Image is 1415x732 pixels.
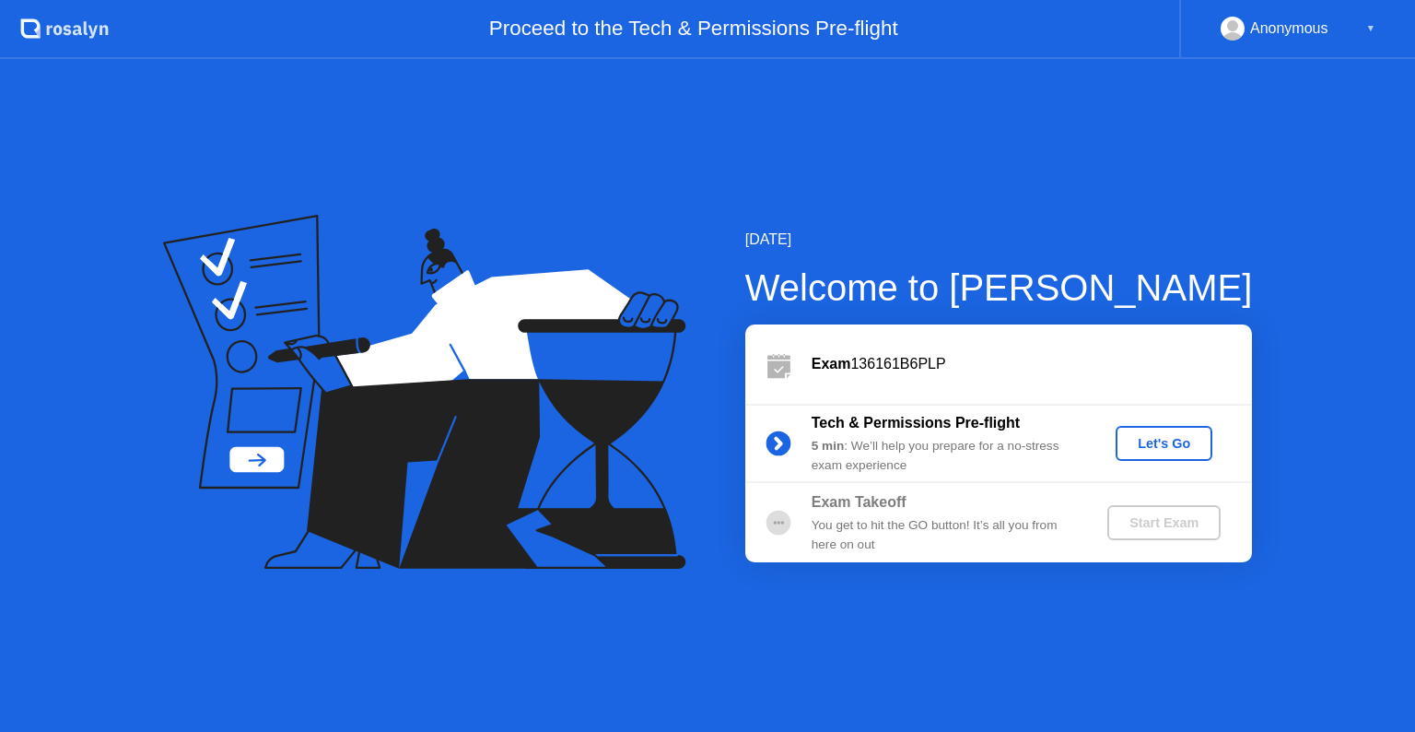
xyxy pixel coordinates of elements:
div: Welcome to [PERSON_NAME] [745,260,1253,315]
div: You get to hit the GO button! It’s all you from here on out [812,516,1077,554]
div: : We’ll help you prepare for a no-stress exam experience [812,437,1077,475]
div: ▼ [1366,17,1375,41]
div: [DATE] [745,229,1253,251]
div: Let's Go [1123,436,1205,451]
b: Exam Takeoff [812,494,906,510]
b: Tech & Permissions Pre-flight [812,415,1020,431]
button: Start Exam [1107,505,1221,540]
div: 136161B6PLP [812,353,1252,375]
button: Let's Go [1116,426,1212,461]
div: Anonymous [1250,17,1328,41]
div: Start Exam [1115,515,1213,530]
b: 5 min [812,439,845,453]
b: Exam [812,356,851,372]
